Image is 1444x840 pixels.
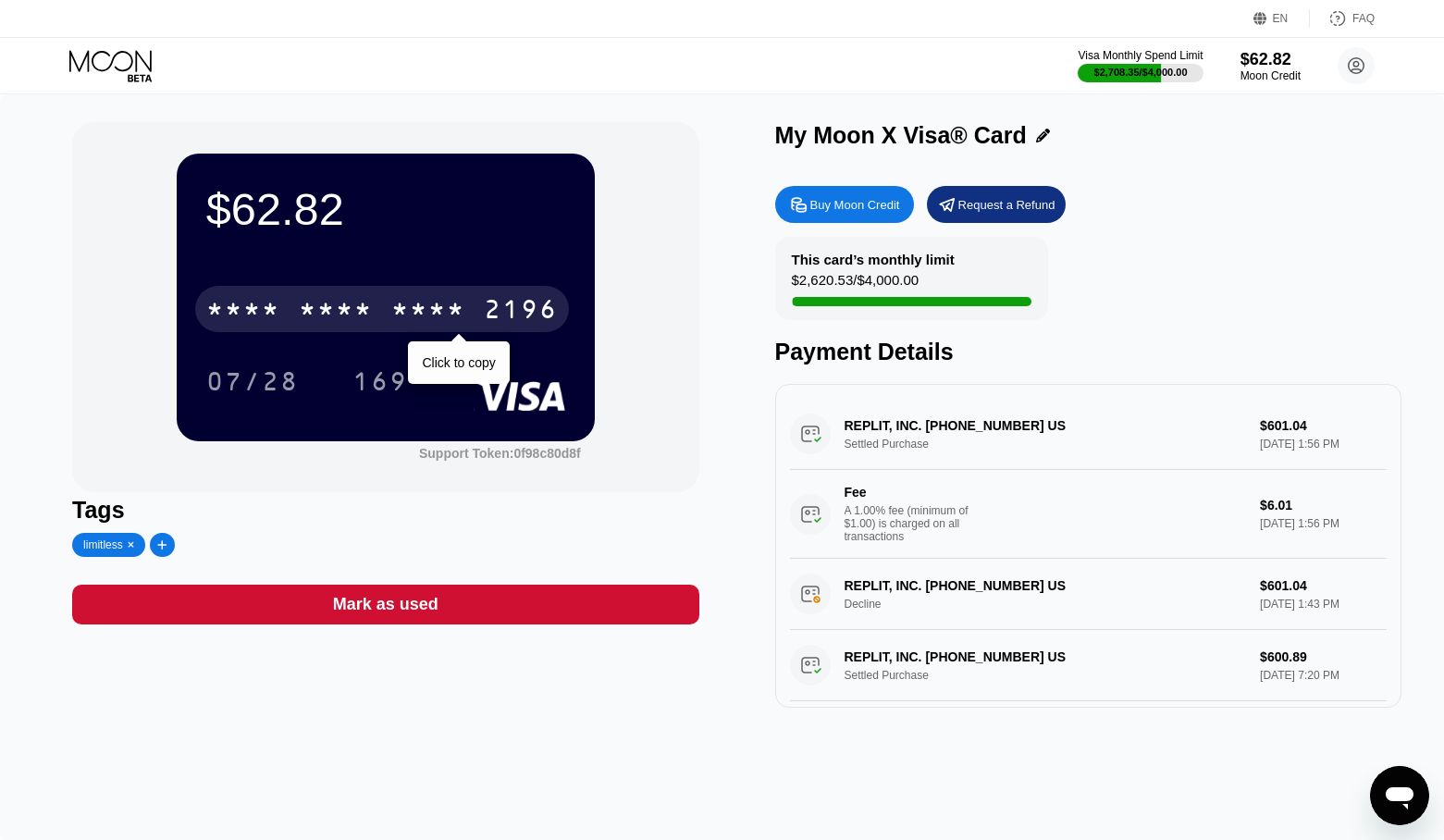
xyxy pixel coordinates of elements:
div: Buy Moon Credit [775,186,914,223]
div: A 1.00% fee (minimum of $1.00) is charged on all transactions [845,504,983,543]
div: 07/28 [192,358,313,404]
div: Visa Monthly Spend Limit$2,708.35/$4,000.00 [1078,49,1203,82]
div: $62.82 [206,183,565,235]
div: FAQ [1352,12,1375,25]
div: $2,708.35 / $4,000.00 [1094,67,1188,78]
div: My Moon X Visa® Card [775,122,1027,149]
div: Mark as used [333,594,438,615]
div: 169 [352,369,408,399]
div: Fee [845,485,974,500]
div: Request a Refund [958,197,1055,213]
div: 169 [339,358,422,404]
div: Support Token: 0f98c80d8f [419,446,581,461]
div: Tags [72,497,698,524]
div: Click to copy [422,355,495,370]
div: FeeA 1.00% fee (minimum of $1.00) is charged on all transactions$6.01[DATE] 7:20 PM [790,701,1387,790]
div: [DATE] 1:56 PM [1260,517,1387,530]
div: EN [1253,9,1310,28]
div: $62.82 [1240,50,1301,69]
div: Buy Moon Credit [810,197,900,213]
div: $62.82Moon Credit [1240,50,1301,82]
div: FAQ [1310,9,1375,28]
div: Payment Details [775,339,1401,365]
div: $6.01 [1260,498,1387,513]
div: 2196 [484,297,558,327]
div: This card’s monthly limit [792,252,955,267]
div: Moon Credit [1240,69,1301,82]
div: $2,620.53 / $4,000.00 [792,272,919,297]
div: Mark as used [72,585,698,624]
div: FeeA 1.00% fee (minimum of $1.00) is charged on all transactions$6.01[DATE] 1:56 PM [790,470,1387,559]
div: limitless [83,538,123,551]
iframe: Button to launch messaging window [1370,766,1429,825]
div: Support Token:0f98c80d8f [419,446,581,461]
div: EN [1273,12,1289,25]
div: Visa Monthly Spend Limit [1078,49,1203,62]
div: 07/28 [206,369,299,399]
div: Request a Refund [927,186,1066,223]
